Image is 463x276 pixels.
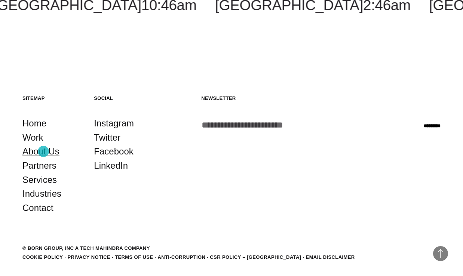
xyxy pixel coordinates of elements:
[94,131,120,145] a: Twitter
[201,95,441,101] h5: Newsletter
[22,201,53,215] a: Contact
[94,144,133,159] a: Facebook
[115,254,153,260] a: Terms of Use
[22,116,46,131] a: Home
[22,187,61,201] a: Industries
[22,245,150,252] div: © BORN GROUP, INC A Tech Mahindra Company
[22,159,56,173] a: Partners
[157,254,205,260] a: Anti-Corruption
[22,144,59,159] a: About Us
[94,116,134,131] a: Instagram
[67,254,110,260] a: Privacy Notice
[306,254,355,260] a: Email Disclaimer
[22,254,63,260] a: Cookie Policy
[22,173,57,187] a: Services
[94,159,128,173] a: LinkedIn
[22,131,43,145] a: Work
[94,95,154,101] h5: Social
[433,246,448,261] button: Back to Top
[22,95,83,101] h5: Sitemap
[210,254,301,260] a: CSR POLICY – [GEOGRAPHIC_DATA]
